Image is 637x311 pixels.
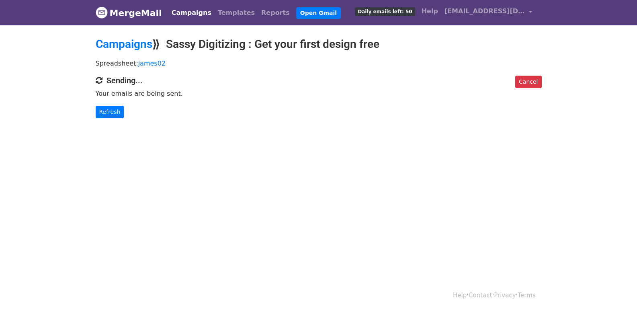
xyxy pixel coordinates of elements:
[518,292,535,299] a: Terms
[444,6,525,16] span: [EMAIL_ADDRESS][DOMAIN_NAME]
[96,37,542,51] h2: ⟫ Sassy Digitizing : Get your first design free
[258,5,293,21] a: Reports
[96,106,124,118] a: Refresh
[96,89,542,98] p: Your emails are being sent.
[355,7,415,16] span: Daily emails left: 50
[168,5,215,21] a: Campaigns
[96,6,108,19] img: MergeMail logo
[96,37,152,51] a: Campaigns
[515,76,541,88] a: Cancel
[296,7,341,19] a: Open Gmail
[215,5,258,21] a: Templates
[352,3,418,19] a: Daily emails left: 50
[418,3,441,19] a: Help
[96,4,162,21] a: MergeMail
[138,60,166,67] a: james02
[469,292,492,299] a: Contact
[96,59,542,68] p: Spreadsheet:
[441,3,535,22] a: [EMAIL_ADDRESS][DOMAIN_NAME]
[453,292,467,299] a: Help
[96,76,542,85] h4: Sending...
[494,292,516,299] a: Privacy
